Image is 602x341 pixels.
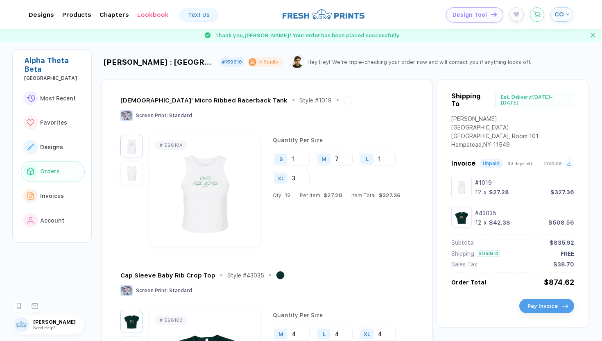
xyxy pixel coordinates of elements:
[169,288,192,293] span: Standard
[21,161,85,182] button: link to iconOrders
[136,113,168,118] span: Screen Print :
[453,11,487,18] span: Design Tool
[122,164,141,182] img: 8d9f23f0-7f79-4e6e-acb3-69dc8317136a_nt_back_1757365713250.jpg
[366,156,369,162] div: L
[351,192,401,198] div: Item Total:
[548,219,574,226] div: $508.56
[489,219,510,226] div: $42.38
[278,331,283,337] div: M
[40,168,60,175] span: Orders
[160,143,182,148] div: # 159610A
[550,189,574,196] div: $327.36
[21,136,85,158] button: link to iconDesigns
[122,312,141,330] img: 4814e5e6-6a59-4d9e-a992-0ee6061893e3_nt_front_1757382743782.jpg
[27,192,34,200] img: link to icon
[120,285,133,296] img: Screen Print
[321,156,326,162] div: M
[475,219,481,226] div: 12
[258,59,278,65] div: In Studio
[137,11,169,18] div: Lookbook
[27,95,35,102] img: link to icon
[100,11,129,18] div: ChaptersToggle dropdown menu chapters
[483,189,487,196] div: x
[33,319,84,325] span: [PERSON_NAME]
[377,192,401,198] span: $327.36
[308,59,531,65] div: Hey Hey! We’re triple-checking your order now and will contact you if anything looks off.
[104,58,216,66] div: [PERSON_NAME] : [GEOGRAPHIC_DATA]
[21,185,85,207] button: link to iconInvoices
[40,193,64,199] span: Invoices
[40,119,67,126] span: Favorites
[40,95,76,102] span: Most Recent
[273,137,412,152] div: Quantity Per Size
[278,175,284,181] div: XL
[475,210,574,216] div: #43035
[477,250,500,257] div: Standard
[519,299,574,313] button: Pay Invoiceicon
[222,59,242,65] div: #159610
[527,303,558,309] span: Pay Invoice
[553,261,574,268] div: $38.70
[451,133,539,141] div: [GEOGRAPHIC_DATA], Room 101
[451,92,489,108] div: Shipping To
[40,217,64,224] span: Account
[29,11,54,18] div: DesignsToggle dropdown menu
[475,189,481,196] div: 12
[544,278,574,286] div: $874.62
[21,88,85,109] button: link to iconMost Recent
[544,161,562,166] span: Invoice
[451,124,539,133] div: [GEOGRAPHIC_DATA]
[554,11,564,18] span: CO
[120,272,215,279] div: Cap Sleeve Baby Rib Crop Top
[279,156,283,162] div: S
[169,113,192,118] span: Standard
[291,56,303,68] img: Tariq.png
[483,161,500,166] div: Unpaid
[273,192,291,198] div: Qty:
[283,192,291,198] span: 12
[299,97,332,104] div: Style # 1019
[201,29,214,42] img: success gif
[451,159,475,167] span: Invoice
[451,250,474,257] div: Shipping
[453,209,470,225] img: 4814e5e6-6a59-4d9e-a992-0ee6061893e3_nt_front_1757382743782.jpg
[446,7,503,23] button: Design Toolicon
[24,56,85,73] div: Alpha Theta Beta
[451,116,539,124] div: [PERSON_NAME]
[475,180,574,186] div: #1019
[227,272,264,279] div: Style # 43035
[273,312,403,327] div: Quantity Per Size
[451,261,477,268] div: Sales Tax
[453,179,470,195] img: 8d9f23f0-7f79-4e6e-acb3-69dc8317136a_nt_front_1757365713248.jpg
[27,119,34,126] img: link to icon
[120,97,287,104] div: Ladies' Micro Ribbed Racerback Tank
[14,317,29,332] img: user profile
[451,141,539,150] div: Hempstead , NY - 11549
[215,32,401,39] span: Thank you, [PERSON_NAME] ! Your order has been placed successfully.
[508,161,532,166] span: 30 days left
[489,189,509,196] div: $27.28
[561,250,574,257] div: FREE
[122,137,141,155] img: 8d9f23f0-7f79-4e6e-acb3-69dc8317136a_nt_front_1757365713248.jpg
[21,112,85,133] button: link to iconFavorites
[562,305,568,308] img: icon
[27,168,34,175] img: link to icon
[160,318,183,323] div: # 159610B
[496,92,574,108] div: Est. Delivery: [DATE]–[DATE]
[21,210,85,231] button: link to iconAccount
[152,143,258,239] img: 8d9f23f0-7f79-4e6e-acb3-69dc8317136a_nt_front_1757365713248.jpg
[188,11,210,18] div: Text Us
[137,11,169,18] div: LookbookToggle dropdown menu chapters
[300,192,342,198] div: Per Item:
[136,288,168,293] span: Screen Print :
[451,239,475,246] div: Subtotal
[24,75,85,81] div: Hofstra University
[27,217,34,224] img: link to icon
[321,192,342,198] span: $27.28
[27,144,34,150] img: link to icon
[323,331,326,337] div: L
[40,144,63,150] span: Designs
[283,8,364,20] img: logo
[180,8,218,21] a: Text Us
[451,279,486,286] div: Order Total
